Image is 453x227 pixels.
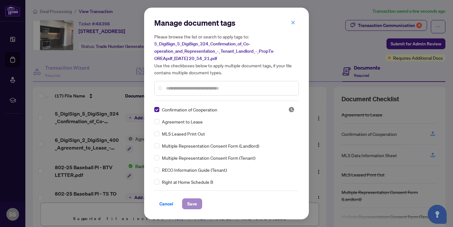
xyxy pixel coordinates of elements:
span: Multiple Representation Consent Form (Landlord) [162,142,259,149]
span: Confirmation of Cooperation [162,106,217,113]
img: status [288,106,295,113]
button: Cancel [154,198,178,209]
h5: Please browse the list or search to apply tags to: Use the checkboxes below to apply multiple doc... [154,33,299,76]
button: Open asap [428,205,447,224]
span: RECO Information Guide (Tenant) [162,166,227,173]
span: Cancel [159,199,173,209]
span: Pending Review [288,106,295,113]
span: close [291,20,295,25]
span: Agreement to Lease [162,118,203,125]
span: 5_DigiSign_5_DigiSign_324_Confirmation_of_Co-operation_and_Representation_-_Tenant_Landlord_-_Pro... [154,41,274,61]
span: Save [187,199,197,209]
span: Right at Home Schedule B [162,178,213,185]
h2: Manage document tags [154,18,299,28]
span: Multiple Representation Consent Form (Tenant) [162,154,255,161]
button: Save [182,198,202,209]
span: MLS Leased Print Out [162,130,205,137]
